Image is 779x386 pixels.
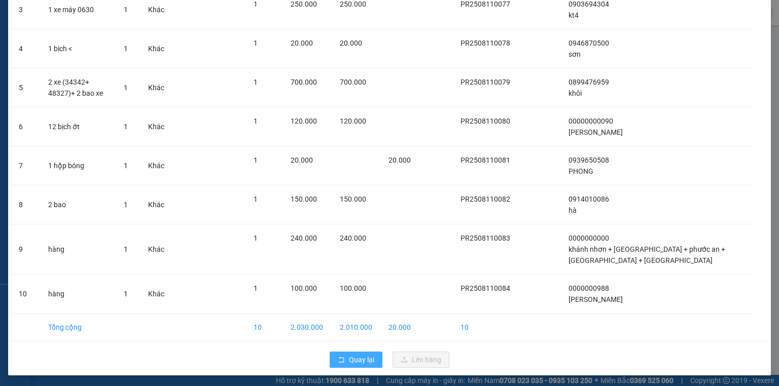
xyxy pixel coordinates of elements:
[11,107,40,146] td: 6
[461,117,510,125] span: PR2508110080
[340,195,366,203] span: 150.000
[569,206,577,214] span: hà
[291,284,317,292] span: 100.000
[254,78,258,86] span: 1
[140,185,172,224] td: Khác
[11,68,40,107] td: 5
[569,50,581,58] span: sơn
[11,29,40,68] td: 4
[254,117,258,125] span: 1
[254,195,258,203] span: 1
[569,39,609,47] span: 0946870500
[40,146,116,185] td: 1 hộp bóng
[40,107,116,146] td: 12 bịch ớt
[124,290,128,298] span: 1
[569,156,609,164] span: 0939650508
[338,356,345,364] span: rollback
[140,29,172,68] td: Khác
[254,284,258,292] span: 1
[282,314,332,341] td: 2.030.000
[461,284,510,292] span: PR2508110084
[569,234,609,242] span: 0000000000
[124,201,128,209] span: 1
[124,162,128,170] span: 1
[245,314,282,341] td: 10
[254,234,258,242] span: 1
[569,167,593,175] span: PHONG
[569,11,579,19] span: kt4
[340,117,366,125] span: 120.000
[291,195,317,203] span: 150.000
[140,146,172,185] td: Khác
[569,117,613,125] span: 00000000090
[393,352,449,368] button: uploadLên hàng
[569,245,725,264] span: khánh nhơn + [GEOGRAPHIC_DATA] + phước an + [GEOGRAPHIC_DATA] + [GEOGRAPHIC_DATA]
[461,39,510,47] span: PR2508110078
[291,117,317,125] span: 120.000
[569,284,609,292] span: 0000000988
[11,275,40,314] td: 10
[461,156,510,164] span: PR2508110081
[291,156,313,164] span: 20.000
[340,234,366,242] span: 240.000
[569,128,623,136] span: [PERSON_NAME]
[254,156,258,164] span: 1
[124,84,128,92] span: 1
[140,275,172,314] td: Khác
[569,78,609,86] span: 0899476959
[124,245,128,253] span: 1
[332,314,380,341] td: 2.010.000
[140,107,172,146] td: Khác
[40,185,116,224] td: 2 bao
[291,78,317,86] span: 700.000
[388,156,411,164] span: 20.000
[140,224,172,275] td: Khác
[140,68,172,107] td: Khác
[461,195,510,203] span: PR2508110082
[11,146,40,185] td: 7
[340,284,366,292] span: 100.000
[340,78,366,86] span: 700.000
[254,39,258,47] span: 1
[340,39,362,47] span: 20.000
[124,6,128,14] span: 1
[11,185,40,224] td: 8
[569,89,582,97] span: khôi
[452,314,518,341] td: 10
[40,224,116,275] td: hàng
[291,39,313,47] span: 20.000
[40,314,116,341] td: Tổng cộng
[40,29,116,68] td: 1 bịch <
[380,314,419,341] td: 20.000
[330,352,382,368] button: rollbackQuay lại
[40,275,116,314] td: hàng
[569,195,609,203] span: 0914010086
[291,234,317,242] span: 240.000
[124,123,128,131] span: 1
[40,68,116,107] td: 2 xe (34342+ 48327)+ 2 bao xe
[124,45,128,53] span: 1
[569,295,623,303] span: [PERSON_NAME]
[11,224,40,275] td: 9
[461,234,510,242] span: PR2508110083
[349,354,374,365] span: Quay lại
[461,78,510,86] span: PR2508110079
